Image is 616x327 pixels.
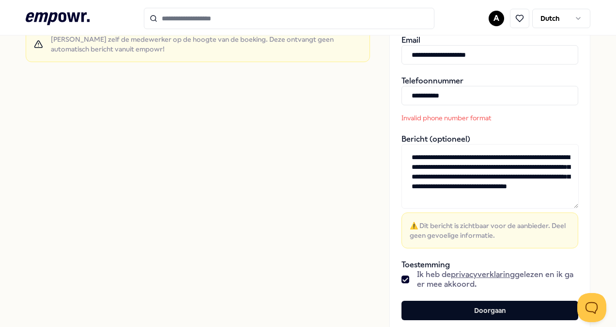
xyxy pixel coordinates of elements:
span: ⚠️ Dit bericht is zichtbaar voor de aanbieder. Deel geen gevoelige informatie. [410,221,570,240]
button: Doorgaan [401,301,578,320]
p: Invalid phone number format [401,113,532,123]
input: Search for products, categories or subcategories [144,8,434,29]
a: privacyverklaring [451,270,515,279]
span: Ik heb de gelezen en ik ga er mee akkoord. [417,270,578,289]
div: Bericht (optioneel) [401,134,578,248]
button: A [489,11,504,26]
div: Toestemming [401,260,578,289]
iframe: Help Scout Beacon - Open [577,293,606,322]
div: Telefoonnummer [401,76,578,123]
span: [PERSON_NAME] zelf de medewerker op de hoogte van de boeking. Deze ontvangt geen automatisch beri... [51,34,362,54]
div: Email [401,35,578,65]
